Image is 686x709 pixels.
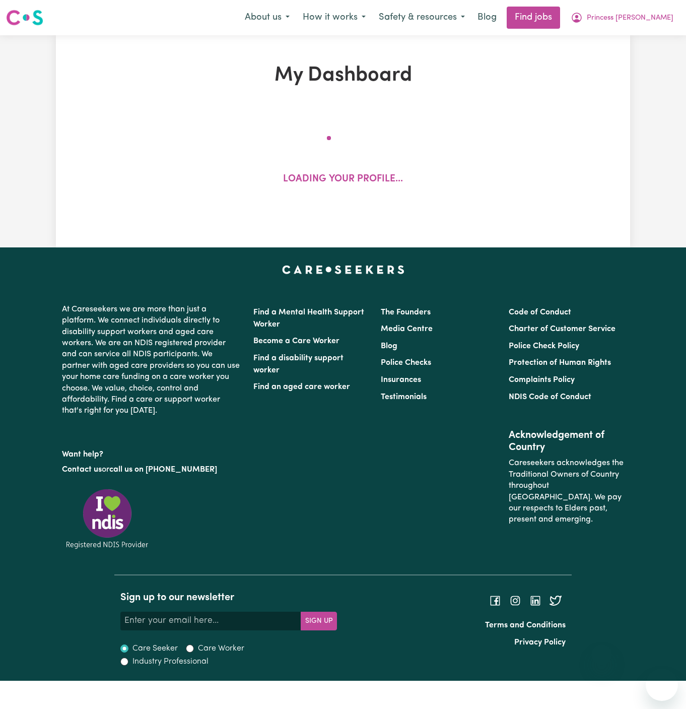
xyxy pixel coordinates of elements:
[238,7,296,28] button: About us
[509,376,575,384] a: Complaints Policy
[62,460,241,479] p: or
[132,642,178,655] label: Care Seeker
[509,429,624,454] h2: Acknowledgement of Country
[301,612,337,630] button: Subscribe
[62,445,241,460] p: Want help?
[132,656,209,668] label: Industry Professional
[62,487,153,550] img: Registered NDIS provider
[509,342,579,350] a: Police Check Policy
[381,376,421,384] a: Insurances
[381,342,397,350] a: Blog
[489,596,501,604] a: Follow Careseekers on Facebook
[158,63,528,88] h1: My Dashboard
[253,354,344,374] a: Find a disability support worker
[550,596,562,604] a: Follow Careseekers on Twitter
[509,359,611,367] a: Protection of Human Rights
[253,308,364,329] a: Find a Mental Health Support Worker
[62,466,102,474] a: Contact us
[253,337,339,345] a: Become a Care Worker
[381,325,433,333] a: Media Centre
[120,612,301,630] input: Enter your email here...
[587,13,673,24] span: Princess [PERSON_NAME]
[509,325,615,333] a: Charter of Customer Service
[509,596,521,604] a: Follow Careseekers on Instagram
[381,359,431,367] a: Police Checks
[62,300,241,421] p: At Careseekers we are more than just a platform. We connect individuals directly to disability su...
[509,393,591,401] a: NDIS Code of Conduct
[120,592,337,604] h2: Sign up to our newsletter
[253,383,350,391] a: Find an aged care worker
[381,393,427,401] a: Testimonials
[296,7,372,28] button: How it works
[282,266,404,274] a: Careseekers home page
[592,644,612,665] iframe: Close message
[283,172,403,187] p: Loading your profile...
[381,308,431,316] a: The Founders
[198,642,244,655] label: Care Worker
[509,454,624,529] p: Careseekers acknowledges the Traditional Owners of Country throughout [GEOGRAPHIC_DATA]. We pay o...
[485,621,566,629] a: Terms and Conditions
[514,638,566,647] a: Privacy Policy
[564,7,680,28] button: My Account
[6,6,43,29] a: Careseekers logo
[6,9,43,27] img: Careseekers logo
[509,308,571,316] a: Code of Conduct
[646,669,678,701] iframe: Button to launch messaging window
[471,7,503,29] a: Blog
[507,7,560,29] a: Find jobs
[372,7,471,28] button: Safety & resources
[109,466,217,474] a: call us on [PHONE_NUMBER]
[529,596,541,604] a: Follow Careseekers on LinkedIn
